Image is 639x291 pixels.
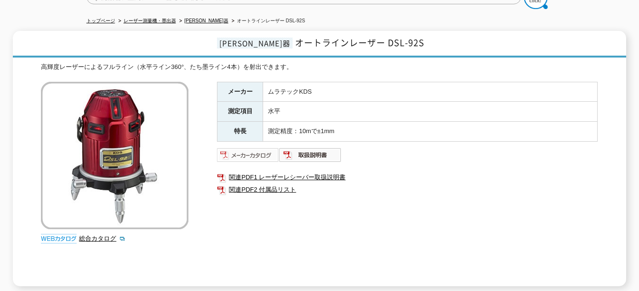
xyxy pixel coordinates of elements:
td: 水平 [263,102,598,122]
a: メーカーカタログ [217,154,279,161]
a: 関連PDF2 付属品リスト [217,184,598,196]
a: [PERSON_NAME]器 [185,18,228,23]
th: 測定項目 [217,102,263,122]
div: 高輝度レーザーによるフルライン（水平ライン360°、たち墨ライン4本）を射出できます。 [41,62,598,72]
a: 総合カタログ [79,235,126,242]
a: 関連PDF1 レーザーレシーバー取扱説明書 [217,171,598,184]
a: レーザー測量機・墨出器 [124,18,176,23]
img: メーカーカタログ [217,147,279,163]
th: メーカー [217,82,263,102]
img: オートラインレーザー DSL-92S [41,82,188,229]
td: 測定精度：10mで±1mm [263,122,598,142]
a: 取扱説明書 [279,154,342,161]
th: 特長 [217,122,263,142]
span: オートラインレーザー DSL-92S [295,36,424,49]
a: トップページ [87,18,115,23]
td: ムラテックKDS [263,82,598,102]
img: 取扱説明書 [279,147,342,163]
li: オートラインレーザー DSL-92S [230,16,305,26]
span: [PERSON_NAME]器 [217,38,293,48]
img: webカタログ [41,234,77,243]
